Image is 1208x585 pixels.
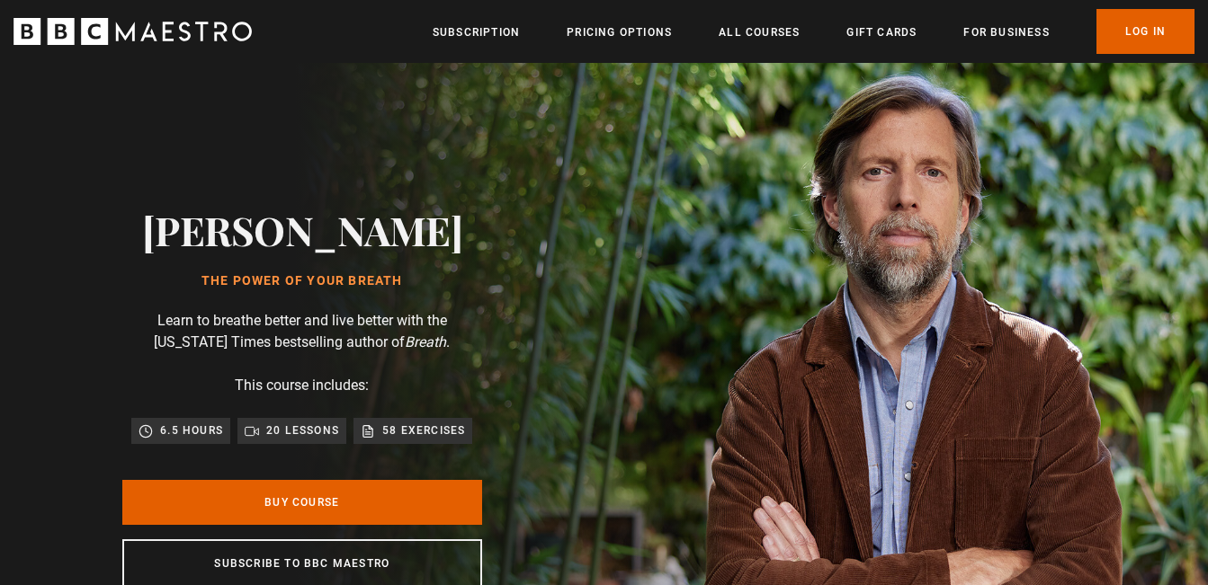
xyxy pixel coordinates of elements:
a: Subscription [433,23,520,41]
h1: The Power of Your Breath [142,274,463,288]
p: This course includes: [235,375,369,396]
p: 20 lessons [266,421,339,439]
a: Gift Cards [846,23,917,41]
a: For business [963,23,1049,41]
p: Learn to breathe better and live better with the [US_STATE] Times bestselling author of . [122,310,482,353]
a: Pricing Options [567,23,672,41]
svg: BBC Maestro [13,18,252,45]
a: Log In [1096,9,1195,54]
i: Breath [405,333,446,350]
a: All Courses [719,23,800,41]
h2: [PERSON_NAME] [142,207,463,253]
nav: Primary [433,9,1195,54]
a: Buy Course [122,480,482,525]
p: 6.5 hours [160,421,223,439]
p: 58 exercises [382,421,465,439]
